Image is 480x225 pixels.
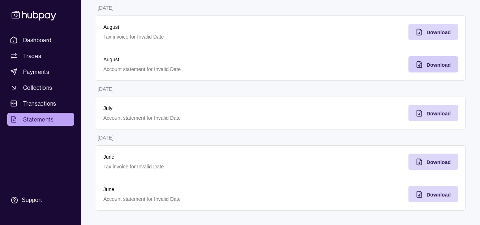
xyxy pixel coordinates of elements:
[23,83,52,92] span: Collections
[98,135,113,141] p: [DATE]
[103,23,274,31] p: August
[103,33,274,41] p: Tax invoice for Invalid Date
[23,115,53,124] span: Statements
[22,196,42,204] div: Support
[103,114,274,122] p: Account statement for Invalid Date
[23,52,41,60] span: Trades
[7,193,74,208] a: Support
[427,111,451,116] span: Download
[7,49,74,62] a: Trades
[408,56,458,72] button: Download
[7,113,74,126] a: Statements
[103,163,274,171] p: Tax invoice for Invalid Date
[103,153,274,161] p: June
[7,34,74,47] a: Dashboard
[103,65,274,73] p: Account statement for Invalid Date
[23,67,49,76] span: Payments
[23,99,56,108] span: Transactions
[23,36,52,44] span: Dashboard
[427,192,451,198] span: Download
[103,56,274,63] p: August
[103,195,274,203] p: Account statement for Invalid Date
[427,159,451,165] span: Download
[7,65,74,78] a: Payments
[98,5,113,11] p: [DATE]
[98,86,113,92] p: [DATE]
[427,62,451,68] span: Download
[7,81,74,94] a: Collections
[103,185,274,193] p: June
[408,24,458,40] button: Download
[103,104,274,112] p: July
[408,154,458,170] button: Download
[408,186,458,202] button: Download
[427,30,451,35] span: Download
[408,105,458,121] button: Download
[7,97,74,110] a: Transactions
